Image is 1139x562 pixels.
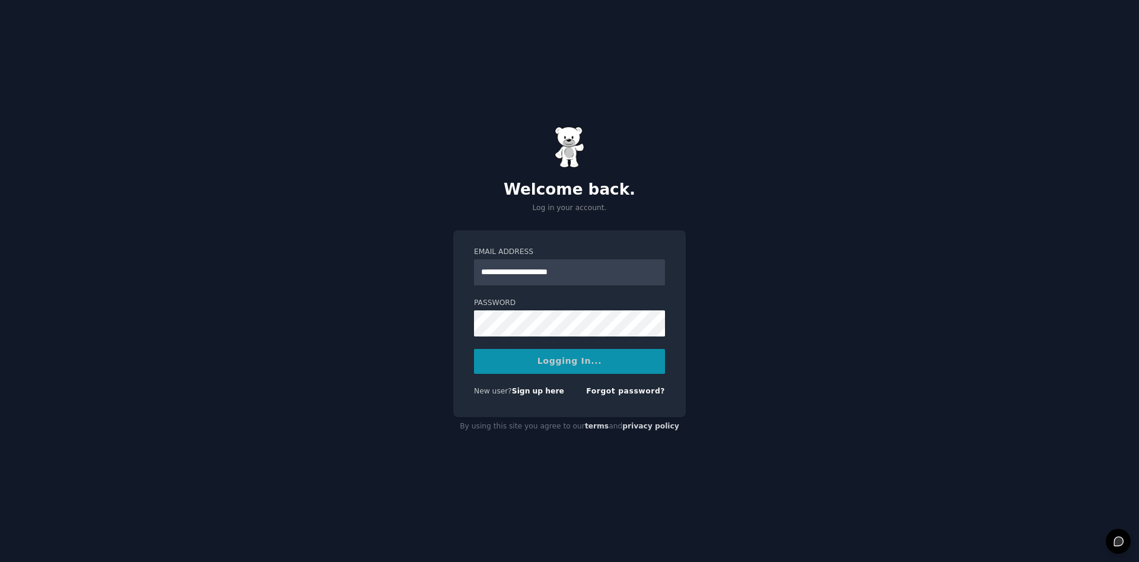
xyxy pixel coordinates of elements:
[585,422,609,430] a: terms
[453,203,686,214] p: Log in your account.
[474,298,665,309] label: Password
[474,387,512,395] span: New user?
[474,247,665,258] label: Email Address
[453,180,686,199] h2: Welcome back.
[512,387,564,395] a: Sign up here
[586,387,665,395] a: Forgot password?
[453,417,686,436] div: By using this site you agree to our and
[622,422,679,430] a: privacy policy
[555,126,584,168] img: Gummy Bear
